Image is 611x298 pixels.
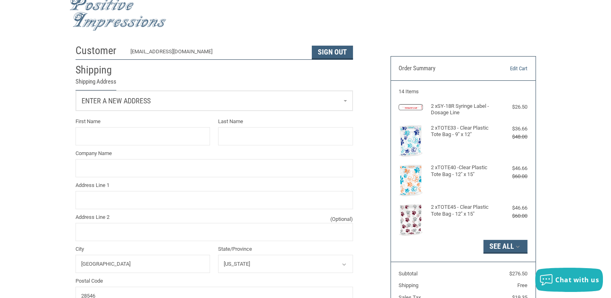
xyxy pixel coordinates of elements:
a: Enter or select a different address [76,91,353,111]
legend: Shipping Address [76,77,116,90]
h4: 2 x TOTE33 - Clear Plastic Tote Bag - 9" x 12" [431,125,493,138]
label: City [76,245,210,253]
label: Company Name [76,149,353,157]
div: $48.00 [495,133,527,141]
div: $36.66 [495,125,527,133]
a: Edit Cart [486,65,527,73]
button: Sign Out [312,46,353,59]
span: $276.50 [509,271,527,277]
span: Free [517,282,527,288]
div: [EMAIL_ADDRESS][DOMAIN_NAME] [130,48,304,59]
div: $46.66 [495,164,527,172]
small: (Optional) [330,215,353,223]
div: $26.50 [495,103,527,111]
button: Chat with us [535,268,603,292]
label: First Name [76,118,210,126]
span: Shipping [399,282,418,288]
div: $46.66 [495,204,527,212]
h2: Shipping [76,63,123,77]
h3: Order Summary [399,65,486,73]
button: See All [483,240,527,254]
label: Last Name [218,118,353,126]
label: State/Province [218,245,353,253]
h3: 14 Items [399,88,527,95]
h4: 2 x TOTE45 - Clear Plastic Tote Bag - 12" x 15" [431,204,493,217]
h4: 2 x TOTE40 -Clear Plastic Tote Bag - 12" x 15" [431,164,493,178]
h4: 2 x SY-18R Syringe Label - Dosage Line [431,103,493,116]
label: Address Line 1 [76,181,353,189]
span: Chat with us [555,275,599,284]
h2: Customer [76,44,123,57]
div: $60.00 [495,212,527,220]
span: Subtotal [399,271,418,277]
span: Enter a new address [82,97,151,105]
label: Address Line 2 [76,213,353,221]
div: $60.00 [495,172,527,180]
label: Postal Code [76,277,353,285]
